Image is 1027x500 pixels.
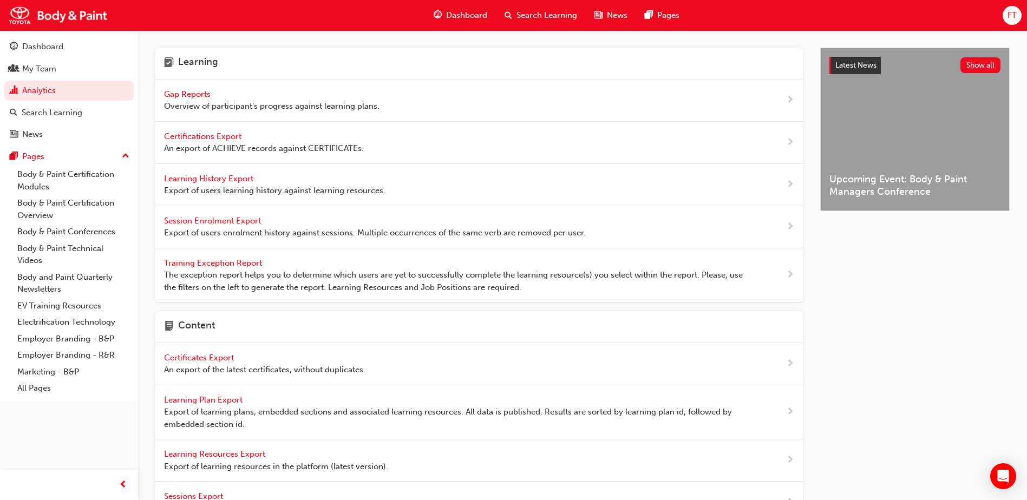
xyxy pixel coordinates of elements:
[4,103,134,123] a: Search Learning
[164,185,385,197] span: Export of users learning history against learning resources.
[155,122,803,164] a: Certifications Export An export of ACHIEVE records against CERTIFICATEs.next-icon
[586,4,636,27] a: news-iconNews
[594,9,603,22] span: news-icon
[786,357,794,371] span: next-icon
[990,463,1016,489] div: Open Intercom Messenger
[505,9,512,22] span: search-icon
[10,152,18,162] span: pages-icon
[786,453,794,467] span: next-icon
[4,37,134,57] a: Dashboard
[22,150,44,163] div: Pages
[155,343,803,385] a: Certificates Export An export of the latest certificates, without duplicates.next-icon
[22,41,63,53] div: Dashboard
[786,94,794,107] span: next-icon
[4,35,134,147] button: DashboardMy TeamAnalyticsSearch LearningNews
[164,364,365,376] span: An export of the latest certificates, without duplicates.
[786,405,794,419] span: next-icon
[786,268,794,282] span: next-icon
[155,80,803,122] a: Gap Reports Overview of participant's progress against learning plans.next-icon
[657,9,679,22] span: Pages
[164,395,245,405] span: Learning Plan Export
[13,347,134,364] a: Employer Branding - R&R
[4,124,134,144] a: News
[10,108,17,118] span: search-icon
[1008,9,1017,22] span: FT
[1003,6,1022,25] button: FT
[178,56,218,70] h4: Learning
[820,48,1010,211] a: Latest NewsShow allUpcoming Event: Body & Paint Managers Conference
[13,166,134,195] a: Body & Paint Certification Modules
[636,4,688,27] a: pages-iconPages
[164,353,236,363] span: Certificates Export
[164,258,264,268] span: Training Exception Report
[786,220,794,234] span: next-icon
[164,460,388,473] span: Export of learning resources in the platform (latest version).
[164,320,174,334] span: page-icon
[10,130,18,140] span: news-icon
[786,136,794,149] span: next-icon
[5,3,111,28] img: Trak
[13,380,134,397] a: All Pages
[155,385,803,440] a: Learning Plan Export Export of learning plans, embedded sections and associated learning resource...
[13,364,134,380] a: Marketing - B&P
[645,9,653,22] span: pages-icon
[155,439,803,482] a: Learning Resources Export Export of learning resources in the platform (latest version).next-icon
[516,9,577,22] span: Search Learning
[10,86,18,96] span: chart-icon
[155,206,803,248] a: Session Enrolment Export Export of users enrolment history against sessions. Multiple occurrences...
[155,248,803,303] a: Training Exception Report The exception report helps you to determine which users are yet to succ...
[155,164,803,206] a: Learning History Export Export of users learning history against learning resources.next-icon
[4,147,134,167] button: Pages
[164,406,751,430] span: Export of learning plans, embedded sections and associated learning resources. All data is publis...
[164,216,263,226] span: Session Enrolment Export
[13,298,134,314] a: EV Training Resources
[22,128,43,141] div: News
[960,57,1001,73] button: Show all
[22,107,82,119] div: Search Learning
[446,9,487,22] span: Dashboard
[22,63,56,75] div: My Team
[4,59,134,79] a: My Team
[829,57,1000,74] a: Latest NewsShow all
[425,4,496,27] a: guage-iconDashboard
[164,142,364,155] span: An export of ACHIEVE records against CERTIFICATEs.
[786,178,794,192] span: next-icon
[496,4,586,27] a: search-iconSearch Learning
[13,331,134,347] a: Employer Branding - B&P
[607,9,627,22] span: News
[13,269,134,298] a: Body and Paint Quarterly Newsletters
[10,64,18,74] span: people-icon
[13,195,134,223] a: Body & Paint Certification Overview
[10,42,18,52] span: guage-icon
[178,320,215,334] h4: Content
[119,478,127,492] span: prev-icon
[164,56,174,70] span: learning-icon
[434,9,442,22] span: guage-icon
[164,100,380,113] span: Overview of participant's progress against learning plans.
[164,227,586,239] span: Export of users enrolment history against sessions. Multiple occurrences of the same verb are rem...
[835,61,876,70] span: Latest News
[4,81,134,101] a: Analytics
[13,314,134,331] a: Electrification Technology
[164,174,256,183] span: Learning History Export
[164,89,213,99] span: Gap Reports
[164,269,751,293] span: The exception report helps you to determine which users are yet to successfully complete the lear...
[829,173,1000,198] span: Upcoming Event: Body & Paint Managers Conference
[13,240,134,269] a: Body & Paint Technical Videos
[164,449,267,459] span: Learning Resources Export
[164,131,244,141] span: Certifications Export
[122,149,129,163] span: up-icon
[13,223,134,240] a: Body & Paint Conferences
